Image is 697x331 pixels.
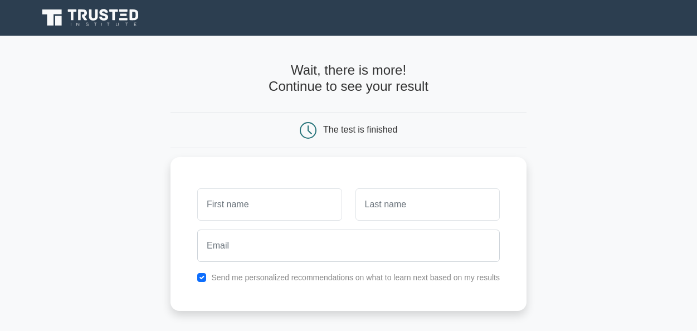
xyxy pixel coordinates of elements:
input: First name [197,188,342,221]
label: Send me personalized recommendations on what to learn next based on my results [211,273,500,282]
h4: Wait, there is more! Continue to see your result [170,62,527,95]
div: The test is finished [323,125,397,134]
input: Email [197,230,500,262]
input: Last name [355,188,500,221]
